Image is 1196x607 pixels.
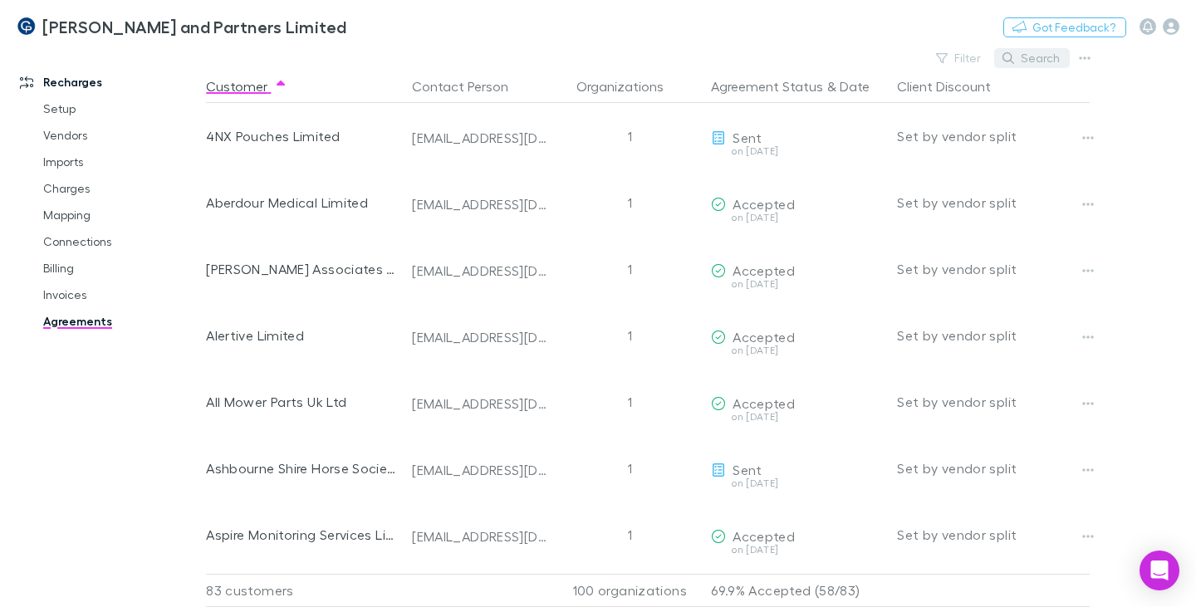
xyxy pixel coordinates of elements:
div: 4NX Pouches Limited [206,103,399,169]
div: 83 customers [206,574,405,607]
div: [EMAIL_ADDRESS][DOMAIN_NAME] [412,262,548,279]
div: Aspire Monitoring Services Limited [206,502,399,568]
span: Accepted [733,528,795,544]
div: Set by vendor split [897,236,1090,302]
div: [EMAIL_ADDRESS][DOMAIN_NAME] [412,196,548,213]
a: Charges [27,175,215,202]
span: Accepted [733,395,795,411]
a: Mapping [27,202,215,228]
button: Contact Person [412,70,528,103]
button: Search [994,48,1070,68]
div: [EMAIL_ADDRESS][DOMAIN_NAME] [412,462,548,478]
div: All Mower Parts Uk Ltd [206,369,399,435]
button: Date [840,70,870,103]
div: on [DATE] [711,345,884,355]
div: Set by vendor split [897,502,1090,568]
a: Agreements [27,308,215,335]
a: Invoices [27,281,215,308]
div: & [711,70,884,103]
button: Organizations [576,70,684,103]
span: Sent [733,130,762,145]
a: [PERSON_NAME] and Partners Limited [7,7,357,47]
button: Filter [928,48,991,68]
div: Alertive Limited [206,302,399,369]
span: Accepted [733,196,795,212]
div: [EMAIL_ADDRESS][DOMAIN_NAME] [412,528,548,545]
span: Sent [733,462,762,477]
span: Accepted [733,262,795,278]
div: 1 [555,103,704,169]
div: Set by vendor split [897,169,1090,236]
div: Set by vendor split [897,435,1090,502]
a: Imports [27,149,215,175]
div: 1 [555,302,704,369]
a: Setup [27,95,215,122]
a: Billing [27,255,215,281]
div: [EMAIL_ADDRESS][DOMAIN_NAME] [412,130,548,146]
div: Set by vendor split [897,369,1090,435]
div: 1 [555,236,704,302]
div: 1 [555,169,704,236]
p: 69.9% Accepted (58/83) [711,575,884,606]
div: [PERSON_NAME] Associates Limited [206,236,399,302]
div: on [DATE] [711,279,884,289]
div: Set by vendor split [897,302,1090,369]
div: Ashbourne Shire Horse Society [206,435,399,502]
div: [EMAIL_ADDRESS][DOMAIN_NAME] [412,329,548,345]
button: Customer [206,70,287,103]
button: Agreement Status [711,70,823,103]
div: Set by vendor split [897,103,1090,169]
a: Recharges [3,69,215,95]
div: 100 organizations [555,574,704,607]
div: 1 [555,435,704,502]
div: Aberdour Medical Limited [206,169,399,236]
button: Client Discount [897,70,1011,103]
div: Open Intercom Messenger [1140,551,1179,590]
div: on [DATE] [711,478,884,488]
div: on [DATE] [711,412,884,422]
div: 1 [555,502,704,568]
img: Coates and Partners Limited's Logo [17,17,36,37]
div: 1 [555,369,704,435]
a: Connections [27,228,215,255]
div: on [DATE] [711,545,884,555]
h3: [PERSON_NAME] and Partners Limited [42,17,347,37]
div: on [DATE] [711,213,884,223]
a: Vendors [27,122,215,149]
span: Accepted [733,329,795,345]
div: on [DATE] [711,146,884,156]
button: Got Feedback? [1003,17,1126,37]
div: [EMAIL_ADDRESS][DOMAIN_NAME] [412,395,548,412]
